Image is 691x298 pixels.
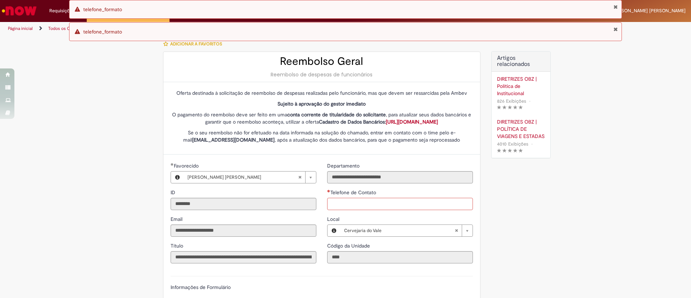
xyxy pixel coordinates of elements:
[171,242,185,249] label: Somente leitura - Título
[327,162,361,169] label: Somente leitura - Departamento
[319,119,438,125] strong: Cadastro de Dados Bancários:
[49,7,74,14] span: Requisições
[327,171,473,183] input: Departamento
[48,26,86,31] a: Todos os Catálogos
[451,225,462,236] abbr: Limpar campo Local
[340,225,473,236] a: Cervejaria do ValeLimpar campo Local
[327,251,473,263] input: Código da Unidade
[83,28,122,35] span: telefone_formato
[497,98,526,104] span: 826 Exibições
[327,198,473,210] input: Telefone de Contato
[386,119,438,125] a: [URL][DOMAIN_NAME]
[611,8,686,14] span: [PERSON_NAME] [PERSON_NAME]
[327,190,330,192] span: Necessários
[171,89,473,97] p: Oferta destinada à solicitação de reembolso de despesas realizadas pelo funcionário, mas que deve...
[327,242,371,249] label: Somente leitura - Código da Unidade
[497,55,545,68] h3: Artigos relacionados
[171,224,316,237] input: Email
[328,225,340,236] button: Local, Visualizar este registro Cervejaria do Vale
[171,172,184,183] button: Favorecido, Visualizar este registro Willian Moraes Silva De Almeida
[1,4,38,18] img: ServiceNow
[497,75,545,97] a: DIRETRIZES OBZ | Política de Institucional
[171,71,473,78] div: Reembolso de despesas de funcionários
[330,189,378,196] span: Telefone de Contato
[171,129,473,143] p: Se o seu reembolso não for efetuado na data informada na solução do chamado, entrar em contato co...
[497,141,528,147] span: 4010 Exibições
[171,251,316,263] input: Título
[497,118,545,140] a: DIRETRIZES OBZ | POLÍTICA DE VIAGENS E ESTADAS
[327,216,341,222] span: Local
[171,198,316,210] input: ID
[171,189,177,196] label: Somente leitura - ID
[528,96,532,106] span: •
[171,284,231,290] label: Informações de Formulário
[171,163,174,166] span: Obrigatório Preenchido
[613,26,618,32] button: Fechar Notificação
[83,6,122,13] span: telefone_formato
[294,172,305,183] abbr: Limpar campo Favorecido
[171,111,473,125] p: O pagamento do reembolso deve ser feito em uma , para atualizar seus dados bancários e garantir q...
[277,101,366,107] strong: Sujeito à aprovação do gestor imediato
[5,22,455,35] ul: Trilhas de página
[188,172,298,183] span: [PERSON_NAME] [PERSON_NAME]
[530,139,534,149] span: •
[8,26,33,31] a: Página inicial
[287,111,386,118] strong: conta corrente de titularidade do solicitante
[171,216,184,222] span: Somente leitura - Email
[174,163,200,169] span: Necessários - Favorecido
[192,137,275,143] strong: [EMAIL_ADDRESS][DOMAIN_NAME]
[171,189,177,196] span: Somente leitura - ID
[184,172,316,183] a: [PERSON_NAME] [PERSON_NAME]Limpar campo Favorecido
[171,215,184,223] label: Somente leitura - Email
[170,41,222,47] span: Adicionar a Favoritos
[171,55,473,67] h2: Reembolso Geral
[344,225,455,236] span: Cervejaria do Vale
[613,4,618,10] button: Fechar Notificação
